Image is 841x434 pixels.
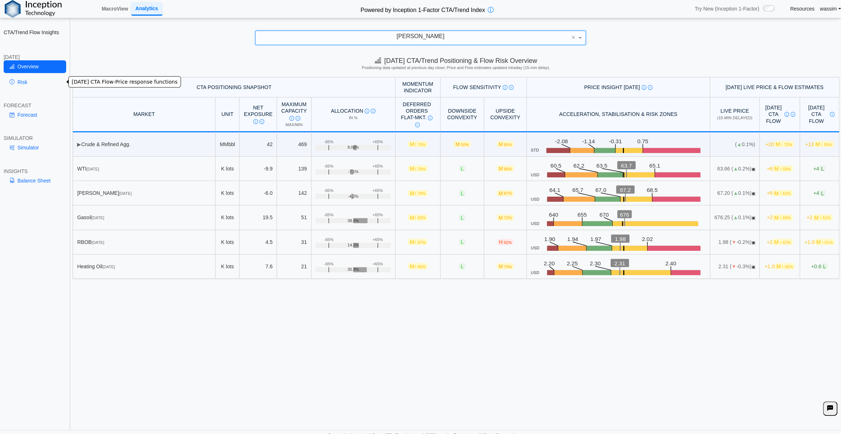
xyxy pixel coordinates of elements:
[710,205,760,230] td: 676.25 ( 0.1%)
[821,263,828,269] span: L
[819,190,826,196] span: L
[503,85,507,90] img: Info
[695,5,759,12] span: Try New (Inception 1-Factor)
[737,141,742,147] span: ▲
[751,240,755,245] span: OPEN: Market session is currently open.
[665,260,676,266] text: 2.40
[637,138,648,144] text: 0.75
[710,181,760,205] td: 67.20 ( 0.1%)
[780,167,791,171] span: ↑ 59%
[600,212,610,218] text: 670
[710,132,760,157] td: ( 0.1%)
[373,140,383,144] div: +65%
[240,157,277,181] td: -9.9
[4,102,66,109] div: FORECAST
[358,4,488,14] h2: Powered by Inception 1-Factor CTA/Trend Index
[819,216,830,220] span: ↑ 51%
[371,109,375,113] img: Read More
[590,236,601,242] text: 1.97
[461,142,469,147] span: 50%
[780,240,791,245] span: ↑ 67%
[4,29,66,36] h2: CTA/Trend Flow Insights
[415,122,420,127] img: Read More
[414,190,417,196] span: ↑
[240,132,277,157] td: 42
[765,141,794,147] span: +20
[408,263,427,269] span: M
[4,54,66,60] div: [DATE]
[766,165,792,172] span: +6
[504,265,512,269] span: 79%
[772,190,792,196] span: M
[804,104,834,124] div: [DATE] CTA Flow
[428,116,432,120] img: Info
[459,214,466,221] span: L
[347,267,359,272] span: 35.8%
[531,221,539,226] span: USD
[277,181,311,205] td: 142
[240,254,277,279] td: 7.6
[259,119,264,124] img: Read More
[609,138,622,144] text: -0.31
[649,162,660,169] text: 65.1
[295,116,300,121] img: Read More
[131,2,162,16] a: Analytics
[820,5,841,12] a: wassim
[766,190,792,196] span: +6
[504,240,512,245] span: 92%
[751,216,755,220] span: OPEN: Market session is currently open.
[418,216,426,220] span: 83%
[373,164,383,169] div: +65%
[77,263,211,270] div: Heating Oil
[77,165,211,172] div: WTI
[504,191,512,196] span: 87%
[595,187,606,193] text: 67.0
[497,165,514,172] span: M
[751,167,755,171] span: OPEN: Market session is currently open.
[813,190,826,196] span: +4
[216,97,240,132] th: Unit
[570,31,576,45] span: Clear value
[240,181,277,205] td: -6.0
[347,145,359,150] span: 9.06%
[418,167,426,171] span: 70%
[596,162,607,169] text: 63.5
[821,142,832,147] span: ↑ 55%
[324,164,334,169] div: -65%
[281,101,307,121] div: Maximum Capacity
[277,254,311,279] td: 21
[642,236,653,242] text: 2.02
[73,77,395,98] th: CTA Positioning Snapshot
[764,263,794,269] span: +1.0
[365,109,369,113] img: Info
[780,191,791,196] span: ↑ 62%
[373,237,383,242] div: +65%
[324,262,334,266] div: -65%
[400,101,434,128] div: Deferred Orders FLAT-MKT.
[418,265,426,269] span: 86%
[348,169,358,174] span: -7.1%
[549,212,558,218] text: 640
[731,239,736,245] span: ▼
[531,246,539,250] span: USD
[804,239,834,245] span: +1.0
[648,85,652,90] img: Read More
[459,165,466,172] span: L
[615,236,625,242] text: 1.98
[444,84,522,91] div: Flow Sensitivity
[414,214,417,220] span: ↑
[459,190,466,196] span: L
[216,181,240,205] td: K lots
[527,97,710,132] th: Acceleration, Stabilisation & Risk Zones
[408,239,427,245] span: M
[92,240,104,245] span: [DATE]
[733,214,738,220] span: ▲
[418,191,426,196] span: 76%
[790,5,814,12] a: Resources
[373,262,383,266] div: +65%
[4,168,66,174] div: INSIGHTS
[571,34,575,41] span: ×
[504,216,512,220] span: 72%
[731,264,736,269] span: ▼
[544,260,555,266] text: 2.20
